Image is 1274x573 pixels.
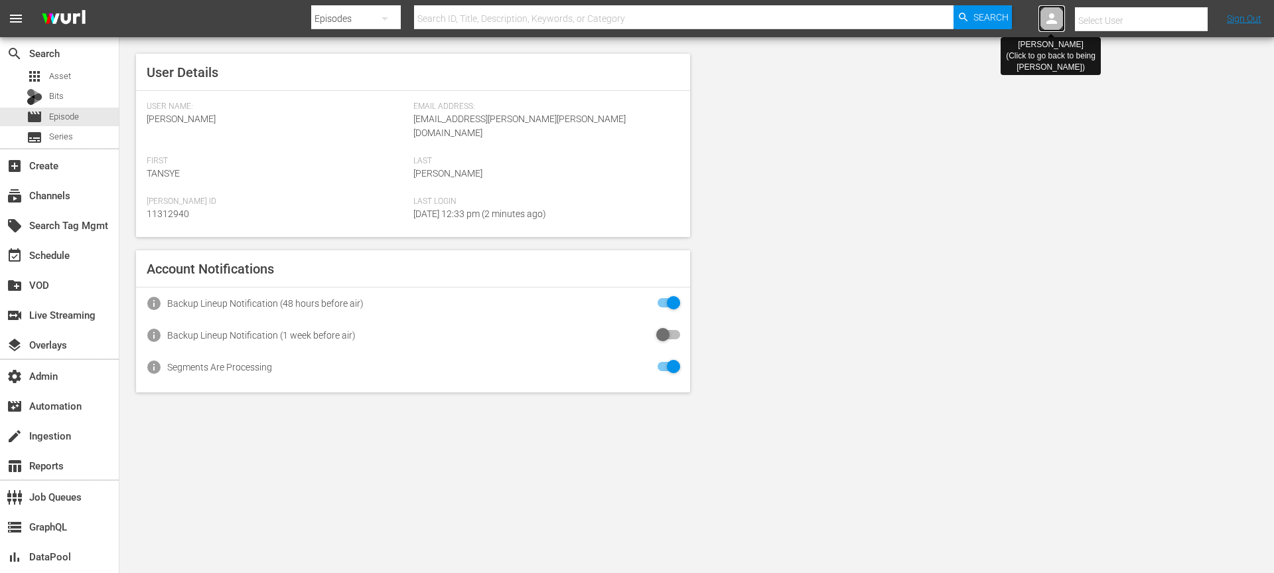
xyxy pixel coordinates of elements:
span: VOD [7,278,23,293]
span: Bits [49,90,64,103]
span: Automation [7,398,23,414]
span: [DATE] 12:33 pm (2 minutes ago) [413,208,546,219]
div: Backup Lineup Notification (1 week before air) [167,330,356,341]
span: Email Address: [413,102,673,112]
span: Ingestion [7,428,23,444]
a: Sign Out [1227,13,1261,24]
span: Asset [27,68,42,84]
span: Search [7,46,23,62]
span: Last [413,156,673,167]
span: DataPool [7,549,23,565]
span: Search Tag Mgmt [7,218,23,234]
span: Reports [7,458,23,474]
span: [PERSON_NAME] Id [147,197,407,207]
span: Search [973,5,1009,29]
div: Segments Are Processing [167,362,272,372]
span: User Name: [147,102,407,112]
span: Admin [7,368,23,384]
span: Job Queues [7,489,23,505]
div: Bits [27,89,42,105]
span: Last Login [413,197,673,207]
img: ans4CAIJ8jUAAAAAAAAAAAAAAAAAAAAAAAAgQb4GAAAAAAAAAAAAAAAAAAAAAAAAJMjXAAAAAAAAAAAAAAAAAAAAAAAAgAT5G... [32,3,96,35]
span: Overlays [7,337,23,353]
span: User Details [147,64,218,80]
div: [PERSON_NAME] (Click to go back to being [PERSON_NAME] ) [1006,39,1096,73]
span: [EMAIL_ADDRESS][PERSON_NAME][PERSON_NAME][DOMAIN_NAME] [413,114,626,138]
span: Series [27,129,42,145]
span: [PERSON_NAME] [147,114,216,124]
span: Tansye [147,168,180,179]
span: Series [49,130,73,143]
span: First [147,156,407,167]
span: 11312940 [147,208,189,219]
span: info [146,327,162,343]
span: Asset [49,70,71,83]
span: Channels [7,188,23,204]
span: Episode [27,109,42,125]
span: menu [8,11,24,27]
span: info [146,359,162,375]
span: Schedule [7,248,23,264]
button: Search [954,5,1012,29]
span: [PERSON_NAME] [413,168,482,179]
span: GraphQL [7,519,23,535]
span: info [146,295,162,311]
span: Episode [49,110,79,123]
div: Backup Lineup Notification (48 hours before air) [167,298,364,309]
span: Create [7,158,23,174]
span: Live Streaming [7,307,23,323]
span: Account Notifications [147,261,274,277]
